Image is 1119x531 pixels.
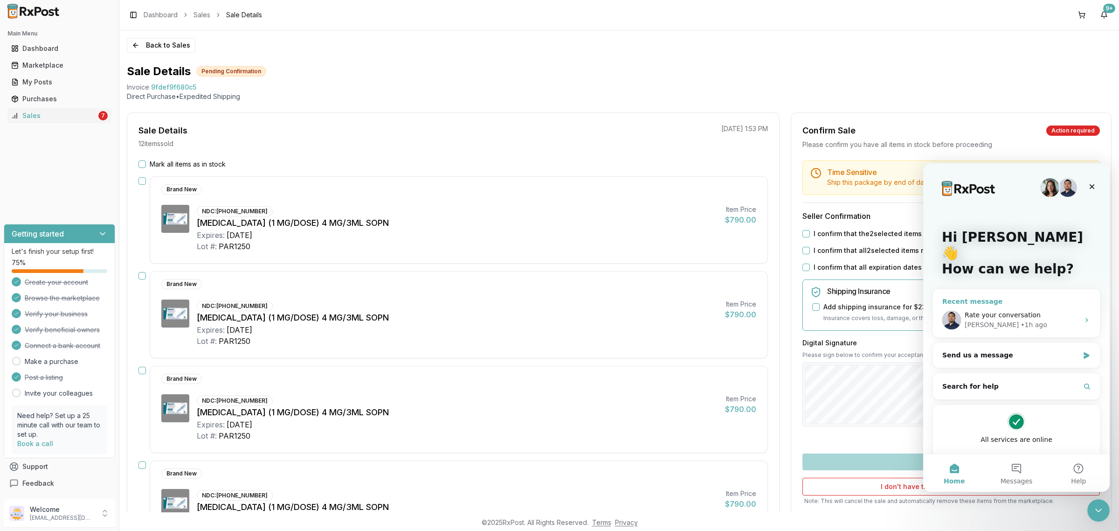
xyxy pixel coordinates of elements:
[161,374,202,384] div: Brand New
[4,41,115,56] button: Dashboard
[197,217,718,230] div: [MEDICAL_DATA] (1 MG/DOSE) 4 MG/3ML SOPN
[725,394,756,404] div: Item Price
[197,430,217,441] div: Lot #:
[98,111,108,120] div: 7
[161,394,189,422] img: Ozempic (1 MG/DOSE) 4 MG/3ML SOPN
[827,168,1092,176] h5: Time Sensitive
[802,210,1100,222] h3: Seller Confirmation
[4,4,63,19] img: RxPost Logo
[197,501,718,514] div: [MEDICAL_DATA] (1 MG/DOSE) 4 MG/3ML SOPN
[827,287,1092,295] h5: Shipping Insurance
[4,91,115,106] button: Purchases
[814,246,1006,255] label: I confirm that all 2 selected items match the listed condition
[823,302,1006,312] label: Add shipping insurance for $23.70 ( 1.5 % of order value)
[25,373,63,382] span: Post a listing
[144,10,262,20] nav: breadcrumb
[802,478,1100,496] button: I don't have these items available anymore
[1097,7,1112,22] button: 9+
[219,241,250,252] div: PAR1250
[725,205,756,214] div: Item Price
[4,458,115,475] button: Support
[721,124,768,133] p: [DATE] 1:53 PM
[25,309,88,319] span: Verify your business
[22,479,54,488] span: Feedback
[725,214,756,225] div: $790.00
[11,44,108,53] div: Dashboard
[814,229,1021,238] label: I confirm that the 2 selected items are in stock and ready to ship
[802,351,1100,359] p: Please sign below to confirm your acceptance of this order
[25,389,93,398] a: Invite your colleagues
[802,497,1100,505] p: Note: This will cancel the sale and automatically remove these items from the marketplace.
[4,58,115,73] button: Marketplace
[227,419,252,430] div: [DATE]
[11,94,108,104] div: Purchases
[11,77,108,87] div: My Posts
[1087,499,1110,522] iframe: Intercom live chat
[161,468,202,479] div: Brand New
[161,205,189,233] img: Ozempic (1 MG/DOSE) 4 MG/3ML SOPN
[151,83,196,92] span: 9fdef9f680c5
[7,40,111,57] a: Dashboard
[725,489,756,498] div: Item Price
[9,506,24,521] img: User avatar
[11,111,97,120] div: Sales
[11,61,108,70] div: Marketplace
[161,184,202,195] div: Brand New
[7,107,111,124] a: Sales7
[12,228,64,239] h3: Getting started
[193,10,210,20] a: Sales
[227,324,252,335] div: [DATE]
[197,396,273,406] div: NDC: [PHONE_NUMBER]
[25,293,100,303] span: Browse the marketplace
[227,230,252,241] div: [DATE]
[226,10,262,20] span: Sale Details
[923,163,1110,492] iframe: Intercom live chat
[7,30,111,37] h2: Main Menu
[12,258,26,267] span: 75 %
[592,518,611,526] a: Terms
[17,440,53,447] a: Book a call
[802,140,1100,149] div: Please confirm you have all items in stock before proceeding
[7,74,111,91] a: My Posts
[7,91,111,107] a: Purchases
[197,324,225,335] div: Expires:
[814,263,959,272] label: I confirm that all expiration dates are correct
[30,514,95,522] p: [EMAIL_ADDRESS][DOMAIN_NAME]
[197,206,273,217] div: NDC: [PHONE_NUMBER]
[219,430,250,441] div: PAR1250
[144,10,178,20] a: Dashboard
[161,489,189,517] img: Ozempic (1 MG/DOSE) 4 MG/3ML SOPN
[127,64,191,79] h1: Sale Details
[30,505,95,514] p: Welcome
[197,311,718,324] div: [MEDICAL_DATA] (1 MG/DOSE) 4 MG/3ML SOPN
[12,247,107,256] p: Let's finish your setup first!
[127,38,195,53] button: Back to Sales
[196,66,266,77] div: Pending Confirmation
[127,83,149,92] div: Invoice
[1103,4,1115,13] div: 9+
[615,518,638,526] a: Privacy
[197,241,217,252] div: Lot #:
